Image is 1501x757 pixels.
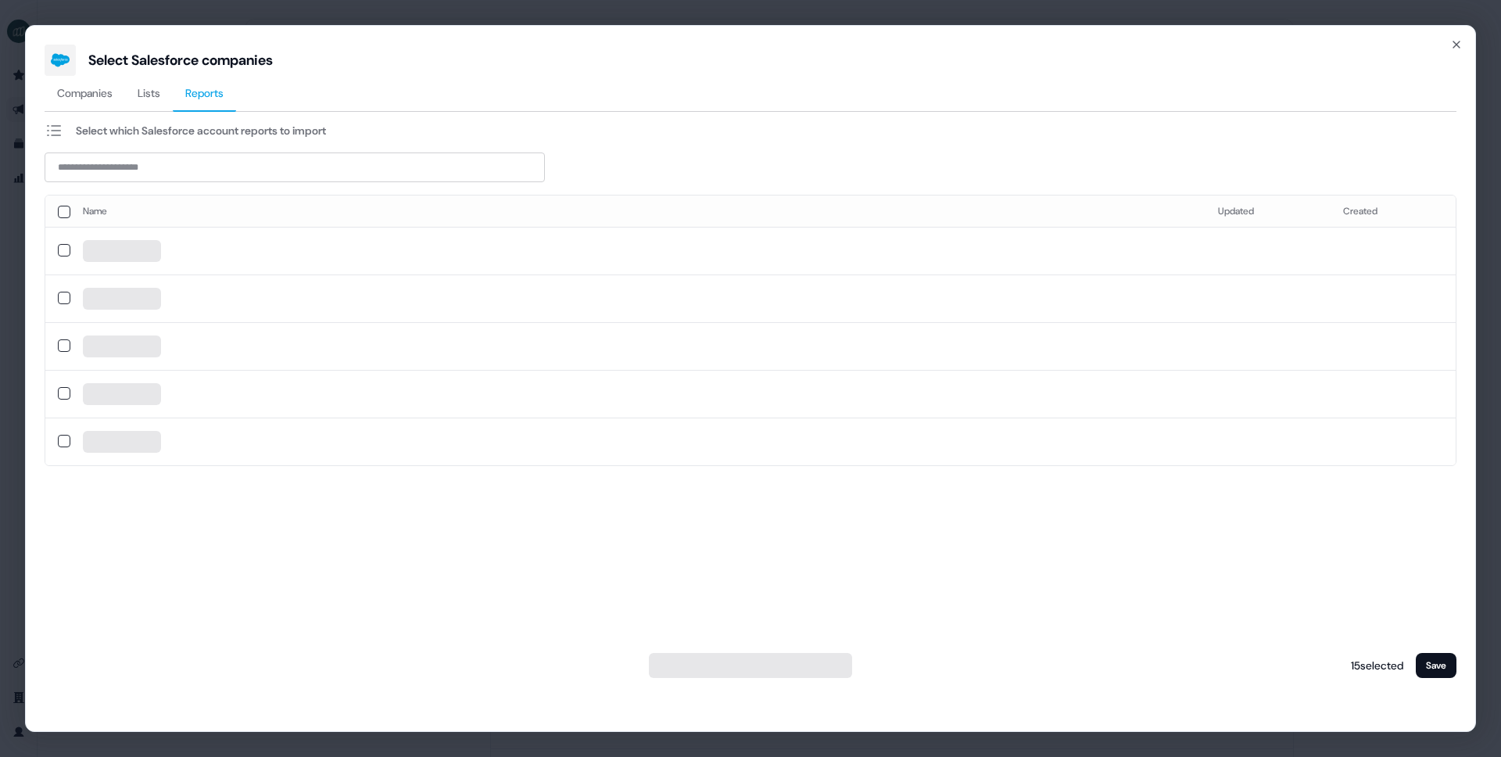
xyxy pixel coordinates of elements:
div: Select which Salesforce account reports to import [76,123,326,138]
span: Companies [57,85,113,101]
div: Select Salesforce companies [88,51,273,70]
span: Reports [185,85,224,101]
button: Save [1416,653,1456,678]
span: Lists [138,85,160,101]
th: Updated [1205,196,1331,227]
th: Name [70,196,1205,227]
th: Created [1331,196,1456,227]
p: 15 selected [1345,658,1403,673]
